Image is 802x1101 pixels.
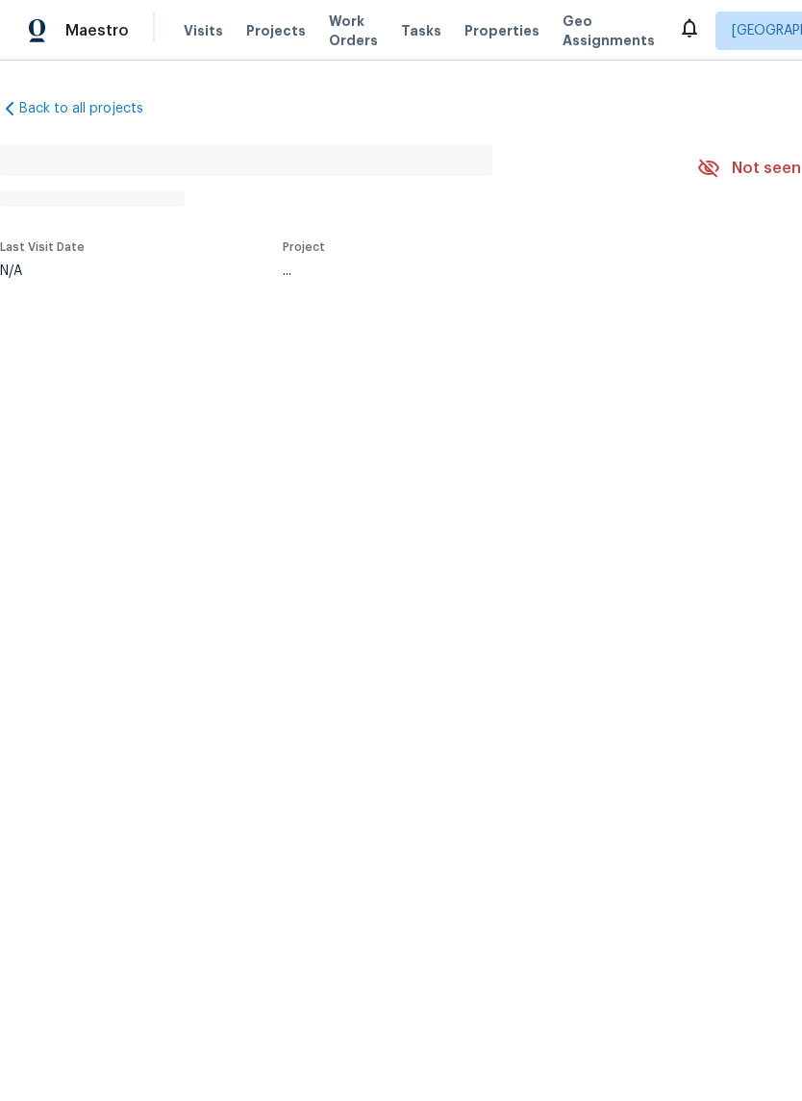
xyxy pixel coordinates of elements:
[283,264,652,278] div: ...
[329,12,378,50] span: Work Orders
[401,24,441,38] span: Tasks
[283,241,325,253] span: Project
[464,21,539,40] span: Properties
[563,12,655,50] span: Geo Assignments
[246,21,306,40] span: Projects
[184,21,223,40] span: Visits
[65,21,129,40] span: Maestro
